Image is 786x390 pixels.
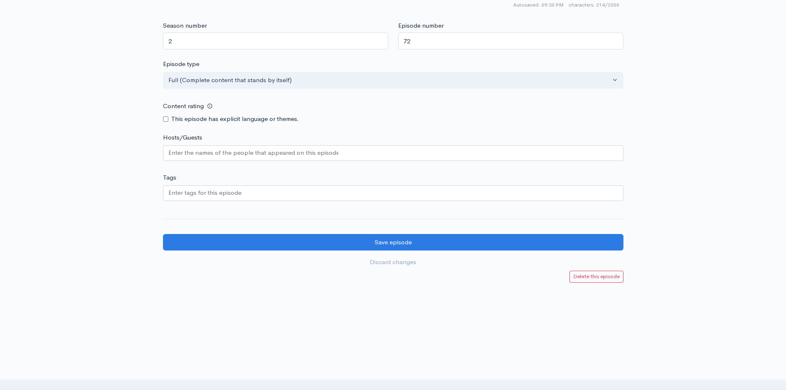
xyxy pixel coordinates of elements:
label: Episode number [398,21,444,31]
small: Delete this episode [573,273,620,280]
input: Enter the names of the people that appeared on this episode [168,148,338,158]
label: This episode has explicit language or themes. [171,114,299,124]
input: Save episode [163,234,623,251]
label: Content rating [163,98,204,115]
div: Full (Complete content that stands by itself) [168,76,611,85]
a: Delete this episode [569,271,623,283]
input: Enter season number for this episode [163,33,388,50]
span: 214/2000 [569,1,619,9]
input: Enter episode number [398,33,623,50]
label: Hosts/Guests [163,133,202,142]
label: Season number [163,21,207,31]
label: Tags [163,173,176,182]
a: Discard changes [163,254,623,271]
label: Episode type [163,59,199,69]
button: Full (Complete content that stands by itself) [163,72,623,89]
span: Autosaved: 09:30 PM [513,1,564,9]
input: Enter tags for this episode [168,188,243,198]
